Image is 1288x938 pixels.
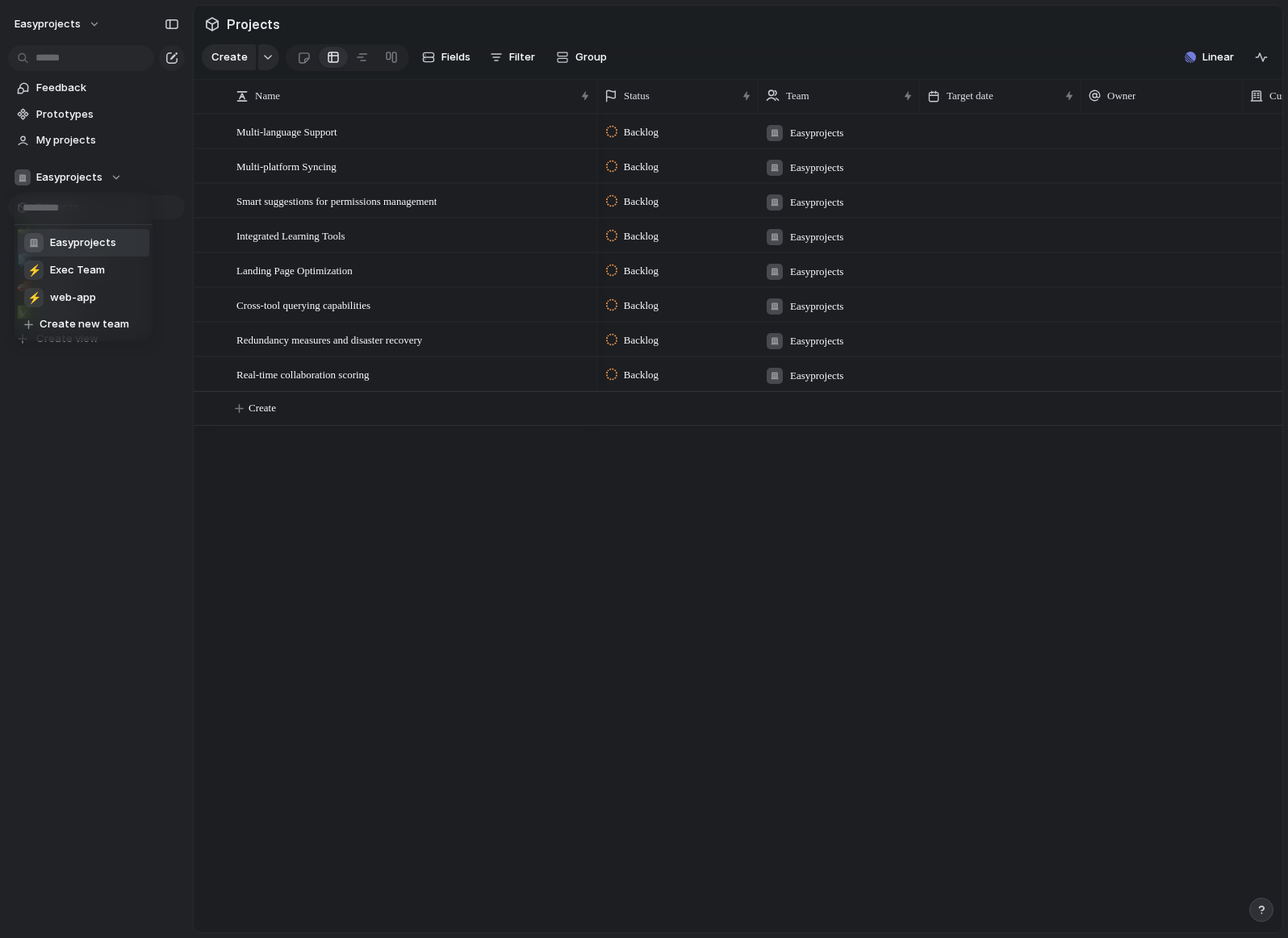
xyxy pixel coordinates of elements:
span: Create new team [40,316,129,332]
div: ⚡ [24,261,44,280]
span: Exec Team [50,262,105,278]
span: Easyprojects [50,235,116,251]
div: ⚡ [24,288,44,307]
span: web-app [50,290,96,306]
